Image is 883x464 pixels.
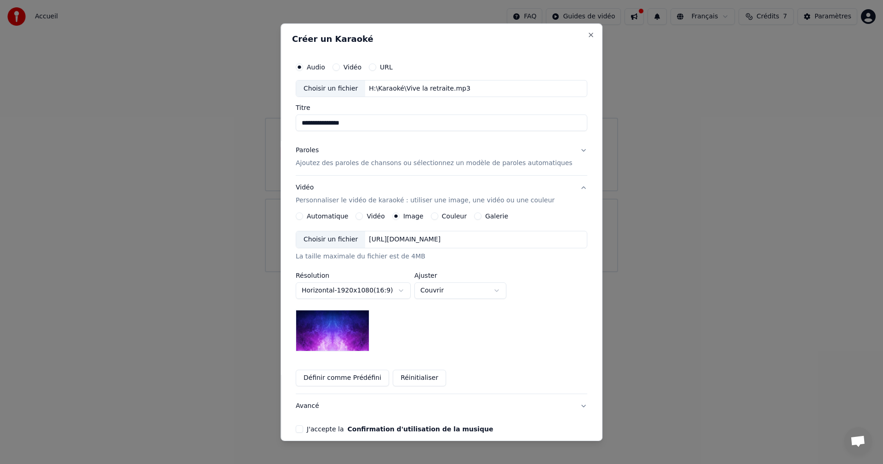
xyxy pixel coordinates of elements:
button: ParolesAjoutez des paroles de chansons ou sélectionnez un modèle de paroles automatiques [296,138,587,175]
label: Galerie [485,213,508,219]
div: Choisir un fichier [296,80,365,97]
button: Définir comme Prédéfini [296,370,389,386]
label: Couleur [442,213,467,219]
label: URL [380,63,393,70]
div: La taille maximale du fichier est de 4MB [296,252,587,261]
div: [URL][DOMAIN_NAME] [366,235,445,244]
label: Ajuster [414,272,506,279]
div: Choisir un fichier [296,231,365,248]
p: Personnaliser le vidéo de karaoké : utiliser une image, une vidéo ou une couleur [296,196,555,205]
div: Vidéo [296,183,555,205]
button: VidéoPersonnaliser le vidéo de karaoké : utiliser une image, une vidéo ou une couleur [296,176,587,212]
label: Titre [296,104,587,111]
p: Ajoutez des paroles de chansons ou sélectionnez un modèle de paroles automatiques [296,159,573,168]
div: VidéoPersonnaliser le vidéo de karaoké : utiliser une image, une vidéo ou une couleur [296,212,587,394]
label: Vidéo [367,213,385,219]
label: J'accepte la [307,426,493,432]
button: J'accepte la [348,426,493,432]
div: Paroles [296,146,319,155]
h2: Créer un Karaoké [292,34,591,43]
div: H:\Karaoké\Vive la retraite.mp3 [366,84,475,93]
label: Vidéo [344,63,361,70]
label: Audio [307,63,325,70]
label: Résolution [296,272,411,279]
button: Avancé [296,394,587,418]
button: Réinitialiser [393,370,446,386]
label: Automatique [307,213,348,219]
label: Image [403,213,424,219]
